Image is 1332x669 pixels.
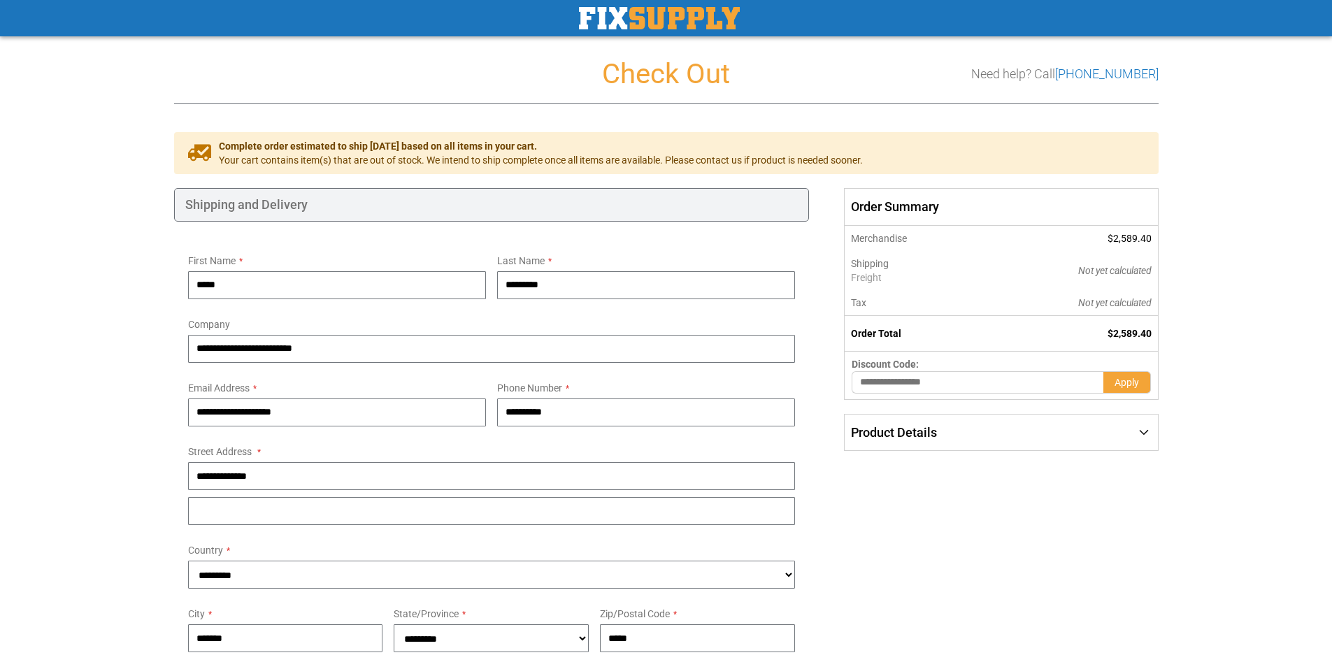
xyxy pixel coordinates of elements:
th: Tax [845,290,984,316]
span: Street Address [188,446,252,457]
span: Company [188,319,230,330]
span: Not yet calculated [1078,297,1152,308]
div: Shipping and Delivery [174,188,810,222]
span: Not yet calculated [1078,265,1152,276]
span: Discount Code: [852,359,919,370]
span: Last Name [497,255,545,266]
strong: Order Total [851,328,901,339]
span: $2,589.40 [1108,233,1152,244]
span: First Name [188,255,236,266]
span: Zip/Postal Code [600,608,670,619]
img: Fix Industrial Supply [579,7,740,29]
span: Freight [851,271,977,285]
span: Complete order estimated to ship [DATE] based on all items in your cart. [219,139,863,153]
span: Apply [1115,377,1139,388]
span: Shipping [851,258,889,269]
h1: Check Out [174,59,1159,89]
a: [PHONE_NUMBER] [1055,66,1159,81]
h3: Need help? Call [971,67,1159,81]
span: Product Details [851,425,937,440]
span: Email Address [188,382,250,394]
button: Apply [1103,371,1151,394]
span: City [188,608,205,619]
span: Phone Number [497,382,562,394]
span: Your cart contains item(s) that are out of stock. We intend to ship complete once all items are a... [219,153,863,167]
span: Country [188,545,223,556]
a: store logo [579,7,740,29]
span: $2,589.40 [1108,328,1152,339]
span: Order Summary [844,188,1158,226]
span: State/Province [394,608,459,619]
th: Merchandise [845,226,984,251]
